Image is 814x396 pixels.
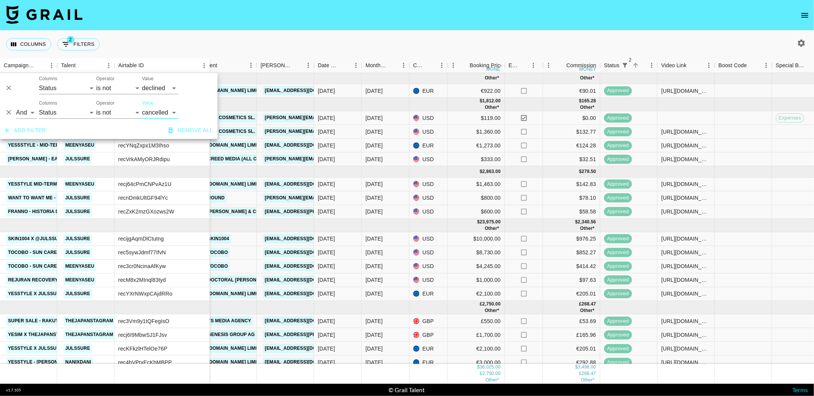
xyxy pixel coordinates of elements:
[409,139,448,152] div: EUR
[566,58,596,73] div: Commission
[579,168,582,175] div: $
[509,58,519,73] div: Expenses: Remove Commission?
[206,330,257,339] a: Genesis Group AG
[398,60,409,71] button: Menu
[482,98,501,104] div: 1,812.00
[114,58,210,73] div: Airtable ID
[318,87,335,95] div: 28/7/2025
[39,76,57,82] label: Columns
[118,180,171,188] div: recj64cPmCNPvAz1U
[217,60,228,71] button: Sort
[543,205,600,219] div: $58.58
[206,179,268,189] a: [DOMAIN_NAME] LIMITED
[4,58,35,73] div: Campaign (Type)
[630,60,641,71] button: Sort
[63,154,92,164] a: julssure
[459,60,470,71] button: Sort
[63,289,92,299] a: julssure
[206,275,276,285] a: Doctoral [PERSON_NAME]
[63,234,92,244] a: julssure
[519,60,530,71] button: Sort
[409,314,448,328] div: GBP
[206,357,268,367] a: [DOMAIN_NAME] LIMITED
[604,263,632,270] span: approved
[543,342,600,356] div: €205.01
[543,314,600,328] div: £53.69
[206,248,230,257] a: TOCOBO
[661,58,687,73] div: Video Link
[206,234,231,244] a: SKIN1004
[318,331,335,339] div: 29/8/2025
[318,276,335,284] div: 21/7/2025
[448,273,505,287] div: $1,000.00
[6,234,102,244] a: SKIN1004 x @julssure First Collab
[715,58,772,73] div: Boost Code
[257,58,314,73] div: Booker
[448,328,505,342] div: £1,700.00
[485,226,499,231] span: € 2,100.00
[480,301,482,307] div: £
[747,60,758,71] button: Sort
[206,193,227,203] a: Round
[366,249,383,256] div: Aug '25
[448,205,505,219] div: $600.00
[118,331,167,339] div: recj6I9MbwSJ1FJsv
[206,207,272,217] a: [PERSON_NAME] & Co LLC
[263,275,348,285] a: [EMAIL_ADDRESS][DOMAIN_NAME]
[350,60,362,71] button: Menu
[543,273,600,287] div: $97.63
[144,60,155,71] button: Sort
[448,111,505,125] div: $119.00
[578,219,596,225] div: 2,340.56
[582,98,596,104] div: 165.28
[263,262,348,271] a: [EMAIL_ADDRESS][DOMAIN_NAME]
[579,301,582,307] div: £
[409,205,448,219] div: USD
[6,275,90,285] a: Rejuran Recovery - 345 cream
[448,178,505,191] div: $1,463.00
[543,232,600,246] div: $976.25
[118,194,168,202] div: recnDmkUltGF94lYc
[63,248,92,257] a: julssure
[776,115,804,122] span: Expenses
[661,128,711,136] div: https://www.youtube.com/watch?v=OxokWu1dKuU&t=391s
[366,114,383,122] div: Jun '25
[6,5,82,24] img: Grail Talent
[604,128,632,136] span: approved
[543,287,600,301] div: €205.01
[448,314,505,328] div: £550.00
[118,142,169,149] div: recYNqZxpx1M3Ihso
[480,364,501,370] div: 36,025.00
[482,301,501,307] div: 2,750.00
[318,58,340,73] div: Date Created
[142,76,153,82] label: Value
[604,276,632,284] span: approved
[448,84,505,98] div: €922.00
[409,328,448,342] div: GBP
[261,58,292,73] div: [PERSON_NAME]
[719,58,747,73] div: Boost Code
[580,226,595,231] span: € 205.01
[448,287,505,301] div: €2,100.00
[206,127,257,136] a: MIIN COSMETICS SL.
[318,208,335,215] div: 17/7/2025
[448,260,505,273] div: $4,245.00
[661,345,711,352] div: https://www.instagram.com/p/DOrLHHaCNsM/
[604,235,632,242] span: approved
[118,155,170,163] div: recVrkAMyORJRdipu
[409,84,448,98] div: EUR
[61,58,76,73] div: Talent
[103,60,114,71] button: Menu
[448,246,505,260] div: $8,730.00
[206,344,268,353] a: [DOMAIN_NAME] LIMITED
[413,58,426,73] div: Currency
[485,105,499,110] span: € 1,273.00
[318,128,335,136] div: 6/5/2025
[6,344,111,353] a: Yesstyle x Julssure - SEPTIEMBRE 2025
[448,342,505,356] div: €2,100.00
[604,58,620,73] div: Status
[436,60,448,71] button: Menu
[366,155,383,163] div: Jun '25
[409,58,448,73] div: Currency
[318,235,335,242] div: 25/6/2025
